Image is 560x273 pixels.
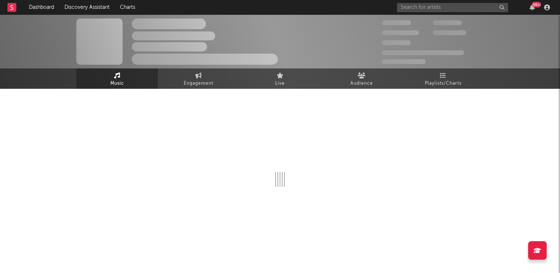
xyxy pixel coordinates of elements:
[110,79,124,88] span: Music
[433,20,462,25] span: 100 000
[382,20,411,25] span: 300 000
[184,79,213,88] span: Engagement
[350,79,373,88] span: Audience
[382,59,426,64] span: Jump Score: 85.0
[425,79,461,88] span: Playlists/Charts
[76,68,158,89] a: Music
[382,50,464,55] span: 50 000 000 Monthly Listeners
[532,2,541,7] div: 99 +
[239,68,321,89] a: Live
[402,68,484,89] a: Playlists/Charts
[382,40,411,45] span: 100 000
[382,30,419,35] span: 50 000 000
[321,68,402,89] a: Audience
[275,79,285,88] span: Live
[530,4,535,10] button: 99+
[397,3,508,12] input: Search for artists
[433,30,466,35] span: 1 000 000
[158,68,239,89] a: Engagement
